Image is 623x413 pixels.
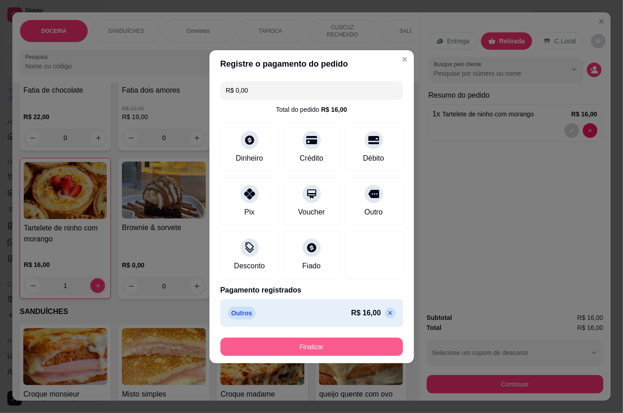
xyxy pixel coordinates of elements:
button: Finalizar [220,338,403,356]
button: Close [398,52,412,67]
p: R$ 16,00 [351,308,381,319]
div: Dinheiro [236,153,263,164]
div: Outro [364,207,382,218]
div: Voucher [298,207,325,218]
div: R$ 16,00 [321,105,347,114]
div: Débito [363,153,384,164]
div: Desconto [234,261,265,272]
div: Total do pedido [276,105,347,114]
p: Outros [228,307,256,319]
div: Crédito [300,153,324,164]
p: Pagamento registrados [220,285,403,296]
div: Fiado [302,261,320,272]
input: Ex.: hambúrguer de cordeiro [226,81,398,99]
div: Pix [244,207,254,218]
header: Registre o pagamento do pedido [209,50,414,78]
